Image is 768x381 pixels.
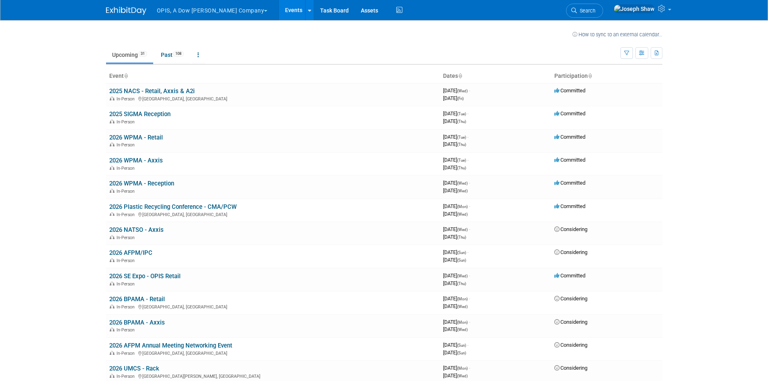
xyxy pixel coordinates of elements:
span: - [469,296,470,302]
a: 2025 SIGMA Reception [109,110,171,118]
span: [DATE] [443,226,470,232]
span: (Mon) [457,320,468,325]
span: (Wed) [457,327,468,332]
span: (Tue) [457,112,466,116]
span: - [467,249,468,255]
span: - [469,226,470,232]
span: [DATE] [443,273,470,279]
img: In-Person Event [110,235,114,239]
span: In-Person [117,327,137,333]
span: (Thu) [457,281,466,286]
a: 2026 SE Expo - OPIS Retail [109,273,181,280]
span: [DATE] [443,164,466,171]
a: Upcoming31 [106,47,153,62]
img: ExhibitDay [106,7,146,15]
span: [DATE] [443,257,466,263]
span: Search [577,8,595,14]
span: [DATE] [443,95,464,101]
span: (Thu) [457,119,466,124]
span: In-Person [117,189,137,194]
span: [DATE] [443,110,468,117]
a: Sort by Participation Type [588,73,592,79]
span: In-Person [117,166,137,171]
img: In-Person Event [110,304,114,308]
img: In-Person Event [110,258,114,262]
span: In-Person [117,374,137,379]
span: (Sun) [457,343,466,348]
span: (Wed) [457,227,468,232]
span: - [469,319,470,325]
span: [DATE] [443,249,468,255]
a: 2026 WPMA - Reception [109,180,174,187]
span: (Wed) [457,274,468,278]
span: (Wed) [457,89,468,93]
a: 2026 NATSO - Axxis [109,226,164,233]
div: [GEOGRAPHIC_DATA], [GEOGRAPHIC_DATA] [109,95,437,102]
span: [DATE] [443,211,468,217]
th: Participation [551,69,662,83]
span: Committed [554,134,585,140]
span: [DATE] [443,342,468,348]
span: Considering [554,319,587,325]
img: In-Person Event [110,189,114,193]
span: - [469,273,470,279]
span: [DATE] [443,134,468,140]
img: In-Person Event [110,119,114,123]
span: In-Person [117,212,137,217]
span: (Wed) [457,304,468,309]
div: [GEOGRAPHIC_DATA], [GEOGRAPHIC_DATA] [109,350,437,356]
span: - [467,134,468,140]
span: Considering [554,365,587,371]
a: How to sync to an external calendar... [572,31,662,37]
span: (Sun) [457,250,466,255]
span: - [467,342,468,348]
span: [DATE] [443,350,466,356]
span: [DATE] [443,141,466,147]
a: Sort by Start Date [458,73,462,79]
span: - [469,87,470,94]
img: Joseph Shaw [614,4,655,13]
span: - [467,110,468,117]
span: (Mon) [457,297,468,301]
span: [DATE] [443,303,468,309]
span: Considering [554,342,587,348]
span: (Fri) [457,96,464,101]
img: In-Person Event [110,166,114,170]
span: - [469,365,470,371]
a: 2026 AFPM/IPC [109,249,152,256]
a: 2026 BPAMA - Axxis [109,319,165,326]
span: [DATE] [443,373,468,379]
a: 2026 WPMA - Axxis [109,157,163,164]
span: In-Person [117,142,137,148]
span: [DATE] [443,180,470,186]
span: Committed [554,273,585,279]
a: Sort by Event Name [124,73,128,79]
span: [DATE] [443,319,470,325]
span: (Tue) [457,135,466,139]
span: (Wed) [457,374,468,378]
span: [DATE] [443,187,468,194]
span: (Sun) [457,351,466,355]
img: In-Person Event [110,142,114,146]
span: Committed [554,157,585,163]
span: In-Person [117,351,137,356]
span: [DATE] [443,157,468,163]
span: (Wed) [457,212,468,217]
span: (Thu) [457,235,466,239]
span: [DATE] [443,296,470,302]
span: Committed [554,110,585,117]
img: In-Person Event [110,96,114,100]
span: [DATE] [443,234,466,240]
span: In-Person [117,119,137,125]
span: [DATE] [443,326,468,332]
span: In-Person [117,96,137,102]
span: 31 [138,51,147,57]
a: 2026 BPAMA - Retail [109,296,165,303]
span: In-Person [117,304,137,310]
span: [DATE] [443,203,470,209]
span: - [469,203,470,209]
div: [GEOGRAPHIC_DATA], [GEOGRAPHIC_DATA] [109,211,437,217]
span: - [469,180,470,186]
span: (Thu) [457,166,466,170]
span: (Sun) [457,258,466,262]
